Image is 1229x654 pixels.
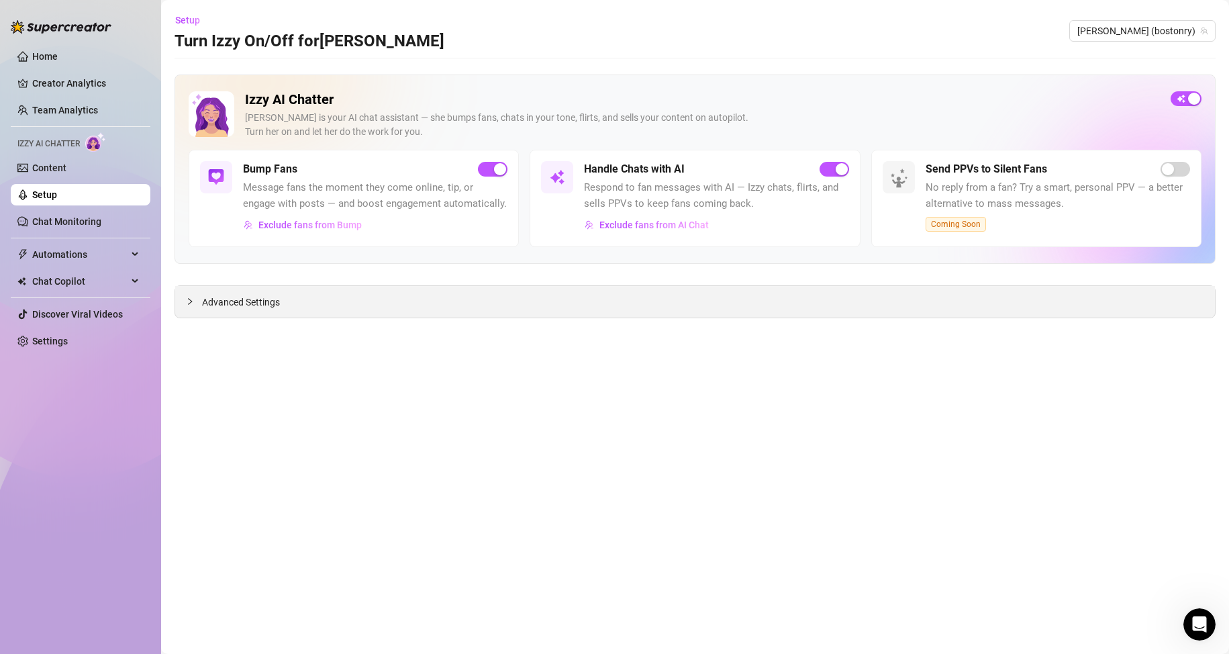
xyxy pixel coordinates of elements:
span: Advanced Settings [202,295,280,310]
button: Exclude fans from AI Chat [584,214,709,236]
span: Exclude fans from AI Chat [599,220,709,230]
div: Send us a message [28,269,224,283]
img: svg%3e [549,169,565,185]
span: Message fans the moment they come online, tip, or engage with posts — and boost engagement automa... [243,180,507,212]
div: collapsed [186,294,202,309]
img: Chat Copilot [17,277,26,286]
span: Setup [175,15,200,26]
a: Content [32,162,66,173]
a: Team Analytics [32,105,98,115]
div: Recent messageProfile image for EllaHi [PERSON_NAME] is now active on your account and ready to b... [13,181,255,251]
button: Messages [67,419,134,473]
img: silent-fans-ppv-o-N6Mmdf.svg [890,169,912,190]
p: How can we help? [27,141,242,164]
div: Super Mass, Dark Mode, Message Library & Bump Improvements [13,359,255,544]
h5: Handle Chats with AI [584,161,685,177]
span: Hi [PERSON_NAME] is now active on your account and ready to be turned on. Let me know if you need... [60,213,777,224]
h2: Izzy AI Chatter [245,91,1160,108]
span: Messages [78,453,124,462]
a: Discover Viral Videos [32,309,123,320]
a: Creator Analytics [32,73,140,94]
span: thunderbolt [17,249,28,260]
div: [PERSON_NAME] [60,226,138,240]
img: Profile image for Ella [28,212,54,239]
span: Izzy AI Chatter [17,138,80,150]
span: Home [18,453,48,462]
span: News [222,453,248,462]
span: Chat Copilot [32,271,128,292]
a: Settings [32,336,68,346]
a: 🌟 Book a demo with the team [19,322,249,346]
img: logo-BBDzfeDw.svg [11,20,111,34]
img: Super Mass, Dark Mode, Message Library & Bump Improvements [14,360,254,454]
h5: Send PPVs to Silent Fans [926,161,1047,177]
div: Recent message [28,192,241,206]
button: Exclude fans from Bump [243,214,362,236]
div: 🌟 Book a demo with the team [28,327,225,341]
span: Respond to fan messages with AI — Izzy chats, flirts, and sells PPVs to keep fans coming back. [584,180,848,212]
span: Help [157,453,179,462]
img: svg%3e [208,169,224,185]
a: Setup [32,189,57,200]
h3: Turn Izzy On/Off for [PERSON_NAME] [175,31,444,52]
span: Exclude fans from Bump [258,220,362,230]
img: AI Chatter [85,132,106,152]
img: logo [27,26,132,47]
div: [PERSON_NAME] is your AI chat assistant — she bumps fans, chats in your tone, flirts, and sells y... [245,111,1160,139]
img: Profile image for Giselle [160,21,187,48]
button: Setup [175,9,211,31]
div: We typically reply in a few hours [28,283,224,297]
img: Izzy AI Chatter [189,91,234,137]
span: No reply from a fan? Try a smart, personal PPV — a better alternative to mass messages. [926,180,1190,212]
span: collapsed [186,297,194,306]
img: Profile image for Ella [185,21,212,48]
a: Chat Monitoring [32,216,101,227]
span: team [1200,27,1208,35]
div: • 21h ago [140,226,184,240]
button: News [201,419,268,473]
h5: Bump Fans [243,161,297,177]
div: Profile image for EllaHi [PERSON_NAME] is now active on your account and ready to be turned on. L... [14,201,254,250]
img: svg%3e [585,220,594,230]
iframe: Intercom live chat [1183,608,1216,641]
div: Send us a messageWe typically reply in a few hours [13,258,255,309]
span: Ryan (bostonry) [1077,21,1208,41]
a: Home [32,51,58,62]
p: Hi [PERSON_NAME] 👋 [27,95,242,141]
span: Automations [32,244,128,265]
button: Help [134,419,201,473]
div: Profile image for Joe [211,21,238,48]
img: svg%3e [244,220,253,230]
span: Coming Soon [926,217,986,232]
